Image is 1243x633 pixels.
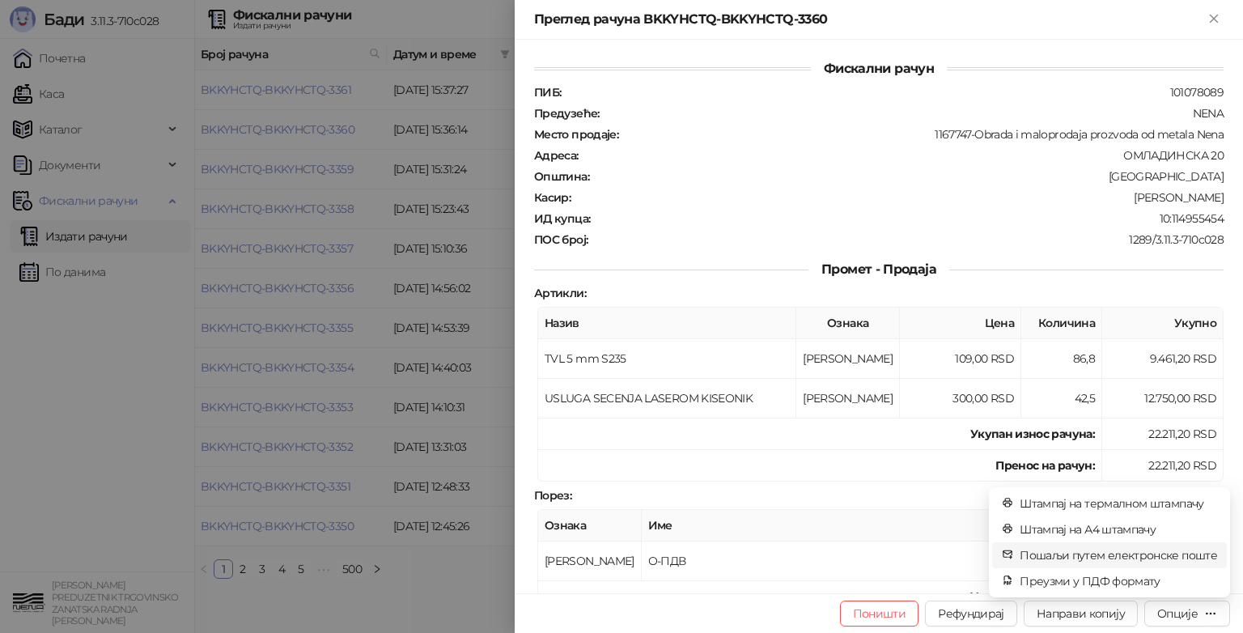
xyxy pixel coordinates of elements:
div: [PERSON_NAME] [572,190,1225,205]
span: Пошаљи путем електронске поште [1020,546,1217,564]
td: TVL 5 mm S235 [538,339,796,379]
strong: Артикли : [534,286,586,300]
div: Опције [1157,606,1198,621]
td: 9.461,20 RSD [1102,339,1224,379]
span: Фискални рачун [811,61,947,76]
strong: Предузеће : [534,106,600,121]
td: 42,5 [1021,379,1102,418]
td: 300,00 RSD [900,379,1021,418]
td: 86,8 [1021,339,1102,379]
div: 101078089 [562,85,1225,100]
td: 12.750,00 RSD [1102,379,1224,418]
td: [PERSON_NAME] [796,379,900,418]
strong: ПОС број : [534,232,588,247]
strong: Општина : [534,169,589,184]
div: NENA [601,106,1225,121]
strong: Пренос на рачун : [995,458,1095,473]
div: Преглед рачуна BKKYHCTQ-BKKYHCTQ-3360 [534,10,1204,29]
strong: Адреса : [534,148,579,163]
th: Ознака [796,308,900,339]
td: USLUGA SECENJA LASEROM KISEONIK [538,379,796,418]
th: Цена [900,308,1021,339]
td: [PERSON_NAME] [796,339,900,379]
strong: Порез : [534,488,571,503]
th: Количина [1021,308,1102,339]
td: 22.211,20 RSD [1102,418,1224,450]
button: Направи копију [1024,601,1138,627]
td: О-ПДВ [642,542,1037,581]
button: Рефундирај [925,601,1017,627]
div: 1167747-Obrada i maloprodaja prozvoda od metala Nena [620,127,1225,142]
strong: Укупан износ пореза: [970,589,1095,604]
strong: Касир : [534,190,571,205]
button: Опције [1144,601,1230,627]
strong: Место продаје : [534,127,618,142]
th: Ознака [538,510,642,542]
button: Close [1204,10,1224,29]
button: Поништи [840,601,919,627]
strong: ПИБ : [534,85,561,100]
th: Име [642,510,1037,542]
div: 10:114955454 [592,211,1225,226]
th: Назив [538,308,796,339]
strong: Укупан износ рачуна : [970,427,1095,441]
span: Преузми у ПДФ формату [1020,572,1217,590]
div: 1289/3.11.3-710c028 [589,232,1225,247]
div: [GEOGRAPHIC_DATA] [591,169,1225,184]
th: Укупно [1102,308,1224,339]
strong: ИД купца : [534,211,590,226]
div: ОМЛАДИНСКА 20 [580,148,1225,163]
td: 22.211,20 RSD [1102,450,1224,482]
span: Промет - Продаја [808,261,949,277]
span: Направи копију [1037,606,1125,621]
span: Штампај на А4 штампачу [1020,520,1217,538]
span: Штампај на термалном штампачу [1020,495,1217,512]
td: 109,00 RSD [900,339,1021,379]
td: [PERSON_NAME] [538,542,642,581]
